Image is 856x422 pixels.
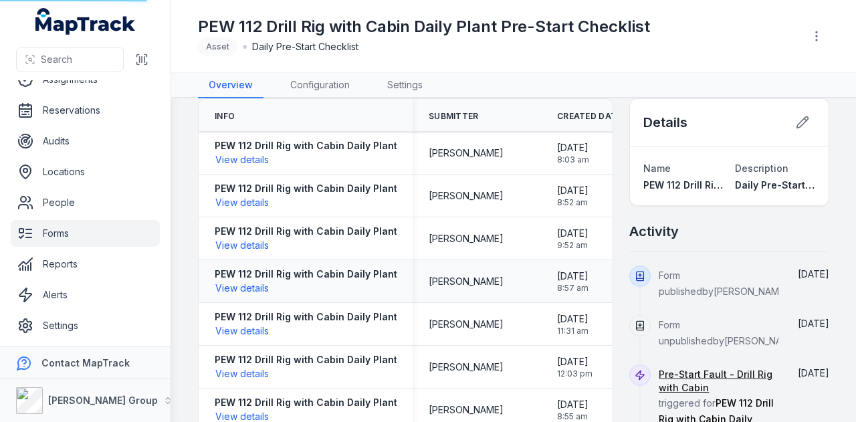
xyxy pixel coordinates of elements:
span: Daily Pre-Start Checklist [735,179,853,191]
time: 22/07/2025, 9:52:21 am [557,227,588,251]
span: 8:52 am [557,197,588,208]
time: 05/07/2025, 8:55:27 am [557,398,588,422]
button: View details [215,324,270,338]
time: 18/07/2025, 8:57:54 am [557,270,588,294]
span: [PERSON_NAME] [429,360,504,374]
h2: Activity [629,222,679,241]
span: Search [41,53,72,66]
a: Forms [11,220,160,247]
span: [DATE] [798,318,829,329]
button: View details [215,195,270,210]
strong: [PERSON_NAME] Group [48,395,158,406]
span: [DATE] [557,398,588,411]
span: 9:52 am [557,240,588,251]
span: [PERSON_NAME] [429,275,504,288]
span: [DATE] [557,312,588,326]
time: 30/07/2025, 8:52:10 am [557,184,588,208]
time: 01/08/2025, 8:03:39 am [557,141,589,165]
time: 10/07/2025, 12:03:32 pm [557,355,593,379]
a: Pre-Start Fault - Drill Rig with Cabin [659,368,778,395]
strong: Contact MapTrack [41,357,130,368]
span: [DATE] [557,184,588,197]
span: [DATE] [557,355,593,368]
h1: PEW 112 Drill Rig with Cabin Daily Plant Pre-Start Checklist [198,16,650,37]
a: Reservations [11,97,160,124]
span: [DATE] [798,268,829,280]
strong: PEW 112 Drill Rig with Cabin Daily Plant Pre-Start Checklist [215,353,492,366]
a: Alerts [11,282,160,308]
a: People [11,189,160,216]
span: Name [643,163,671,174]
a: Audits [11,128,160,154]
span: Form published by [PERSON_NAME] [659,270,788,297]
span: Form unpublished by [PERSON_NAME] [659,319,799,346]
span: Daily Pre-Start Checklist [252,40,358,54]
button: View details [215,281,270,296]
span: Submitter [429,111,479,122]
span: 12:03 pm [557,368,593,379]
time: 17/07/2025, 11:31:54 am [557,312,588,336]
span: [PERSON_NAME] [429,232,504,245]
button: View details [215,238,270,253]
span: [PERSON_NAME] [429,403,504,417]
time: 11/08/2025, 9:37:08 am [798,268,829,280]
a: Locations [11,159,160,185]
span: 8:57 am [557,283,588,294]
span: Description [735,163,788,174]
a: Settings [11,312,160,339]
span: Info [215,111,235,122]
button: Search [16,47,124,72]
strong: PEW 112 Drill Rig with Cabin Daily Plant Pre-Start Checklist [215,182,492,195]
a: Overview [198,73,263,98]
span: Created Date [557,111,622,122]
time: 01/08/2025, 8:03:39 am [798,367,829,379]
span: [PERSON_NAME] [429,189,504,203]
span: 11:31 am [557,326,588,336]
strong: PEW 112 Drill Rig with Cabin Daily Plant Pre-Start Checklist [215,310,492,324]
span: [PERSON_NAME] [429,318,504,331]
a: Reports [11,251,160,278]
strong: PEW 112 Drill Rig with Cabin Daily Plant Pre-Start Checklist [215,268,492,281]
strong: PEW 112 Drill Rig with Cabin Daily Plant Pre-Start Checklist [215,225,492,238]
time: 11/08/2025, 9:36:46 am [798,318,829,329]
strong: PEW 112 Drill Rig with Cabin Daily Plant Pre-Start Checklist [215,139,492,152]
h2: Details [643,113,687,132]
button: View details [215,366,270,381]
span: [DATE] [557,270,588,283]
div: Asset [198,37,237,56]
span: [PERSON_NAME] [429,146,504,160]
span: [DATE] [798,367,829,379]
span: 8:55 am [557,411,588,422]
span: [DATE] [557,141,589,154]
strong: PEW 112 Drill Rig with Cabin Daily Plant Pre-Start Checklist [215,396,492,409]
a: Settings [377,73,433,98]
a: MapTrack [35,8,136,35]
button: View details [215,152,270,167]
a: Configuration [280,73,360,98]
span: [DATE] [557,227,588,240]
span: 8:03 am [557,154,589,165]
